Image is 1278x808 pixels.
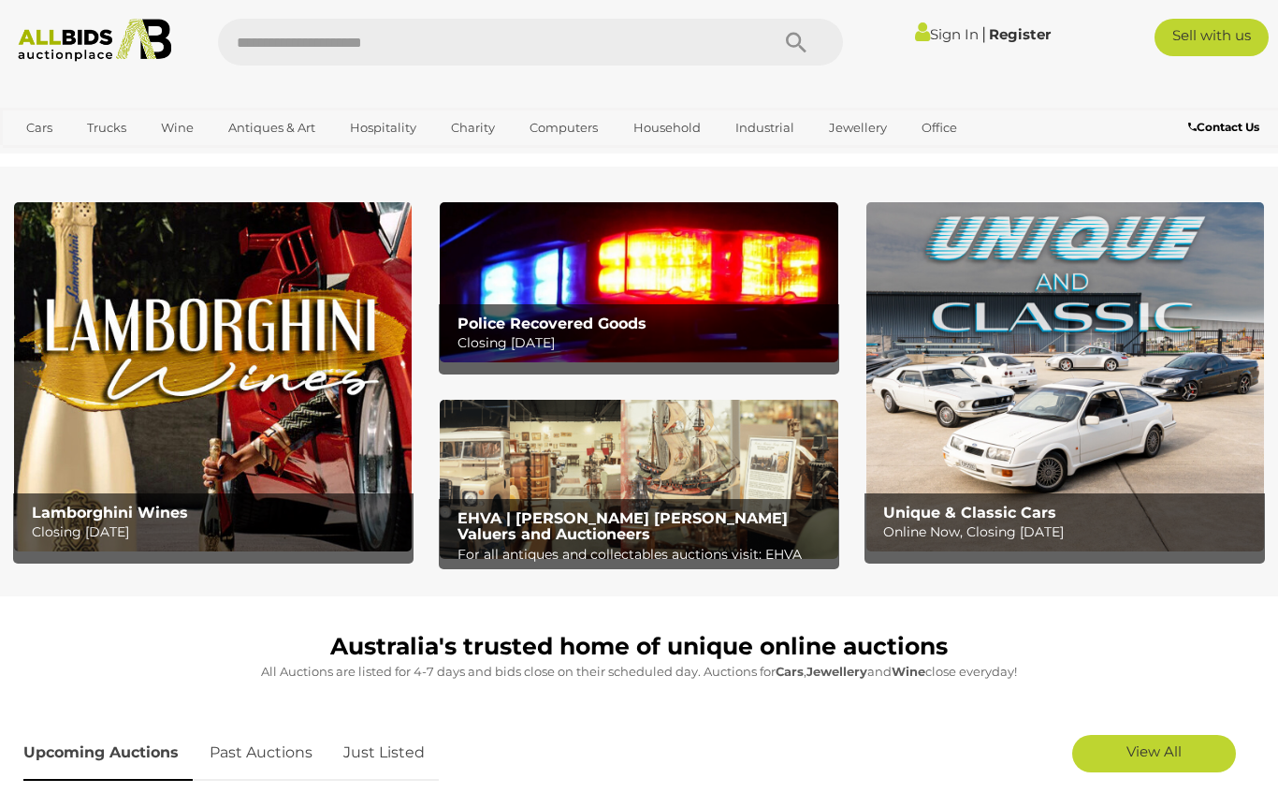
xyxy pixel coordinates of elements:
span: | [981,23,986,44]
p: Closing [DATE] [457,331,830,355]
p: Online Now, Closing [DATE] [883,521,1256,544]
a: Wine [149,112,206,143]
button: Search [749,19,843,66]
a: Antiques & Art [216,112,327,143]
img: Police Recovered Goods [440,202,837,361]
a: Just Listed [329,726,439,781]
a: Industrial [723,112,806,143]
a: Jewellery [817,112,899,143]
img: Allbids.com.au [9,19,180,62]
strong: Wine [892,664,925,679]
a: Trucks [75,112,138,143]
b: Unique & Classic Cars [883,504,1056,522]
a: Sell with us [1155,19,1269,56]
a: [GEOGRAPHIC_DATA] [87,143,244,174]
img: EHVA | Evans Hastings Valuers and Auctioneers [440,400,837,559]
span: View All [1126,742,1182,760]
a: Sports [14,143,77,174]
a: Upcoming Auctions [23,726,193,781]
a: Cars [14,112,65,143]
strong: Cars [776,664,804,679]
b: Police Recovered Goods [457,315,646,332]
a: Charity [439,112,507,143]
b: Lamborghini Wines [32,504,188,522]
a: Past Auctions [196,726,327,781]
p: Closing [DATE] [32,521,404,544]
a: Sign In [915,25,979,43]
img: Lamborghini Wines [14,202,412,551]
a: Computers [517,112,610,143]
p: For all antiques and collectables auctions visit: EHVA [457,543,830,566]
a: Office [909,112,969,143]
p: All Auctions are listed for 4-7 days and bids close on their scheduled day. Auctions for , and cl... [23,661,1255,683]
b: EHVA | [PERSON_NAME] [PERSON_NAME] Valuers and Auctioneers [457,509,788,544]
a: Police Recovered Goods Police Recovered Goods Closing [DATE] [440,202,837,361]
a: Register [989,25,1051,43]
strong: Jewellery [806,664,867,679]
a: View All [1072,735,1236,772]
img: Unique & Classic Cars [866,202,1264,551]
b: Contact Us [1188,120,1259,134]
a: Contact Us [1188,117,1264,138]
h1: Australia's trusted home of unique online auctions [23,634,1255,660]
a: EHVA | Evans Hastings Valuers and Auctioneers EHVA | [PERSON_NAME] [PERSON_NAME] Valuers and Auct... [440,400,837,559]
a: Hospitality [338,112,428,143]
a: Household [621,112,713,143]
a: Lamborghini Wines Lamborghini Wines Closing [DATE] [14,202,412,551]
a: Unique & Classic Cars Unique & Classic Cars Online Now, Closing [DATE] [866,202,1264,551]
